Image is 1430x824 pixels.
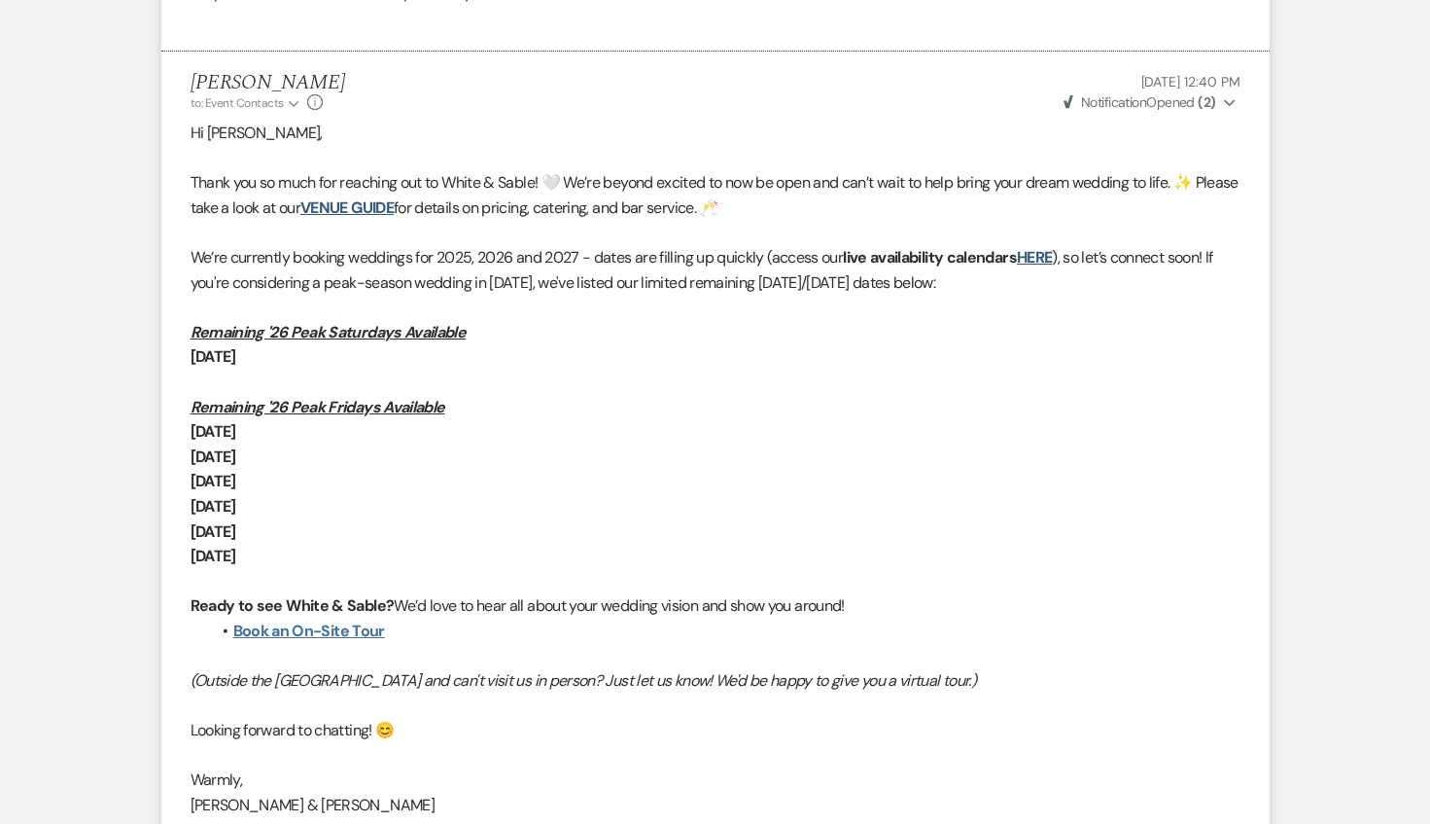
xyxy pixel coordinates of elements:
[233,621,385,641] a: Book an On-Site Tour
[191,593,1240,619] p: We’d love to hear all about your wedding vision and show you around!
[191,670,977,691] em: (Outside the [GEOGRAPHIC_DATA] and can't visit us in person? Just let us know! We'd be happy to g...
[191,496,236,517] strong: [DATE]
[191,793,1240,818] p: [PERSON_NAME] & [PERSON_NAME]
[191,768,1240,793] p: Warmly,
[843,247,1052,268] strong: live availability calendars
[191,397,445,417] u: Remaining '26 Peak Fridays Available
[300,197,394,218] a: VENUE GUIDE
[191,546,236,566] strong: [DATE]
[191,245,1240,295] p: We’re currently booking weddings for 2025, 2026 and 2027 - dates are filling up quickly (access o...
[191,447,236,467] strong: [DATE]
[1141,73,1240,90] span: [DATE] 12:40 PM
[191,94,302,112] button: to: Event Contacts
[191,71,345,95] h5: [PERSON_NAME]
[191,346,236,367] strong: [DATE]
[1061,92,1240,113] button: NotificationOpened (2)
[1064,93,1216,111] span: Opened
[191,322,467,342] u: Remaining '26 Peak Saturdays Available
[191,521,236,542] strong: [DATE]
[1017,247,1052,268] a: HERE
[191,595,395,616] strong: Ready to see White & Sable?
[191,718,1240,743] p: Looking forward to chatting! 😊
[1081,93,1146,111] span: Notification
[191,123,323,143] span: Hi [PERSON_NAME],
[191,95,284,111] span: to: Event Contacts
[1198,93,1215,111] strong: ( 2 )
[191,421,236,442] strong: [DATE]
[191,471,236,491] strong: [DATE]
[191,170,1240,220] p: Thank you so much for reaching out to White & Sable! 🤍 We’re beyond excited to now be open and ca...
